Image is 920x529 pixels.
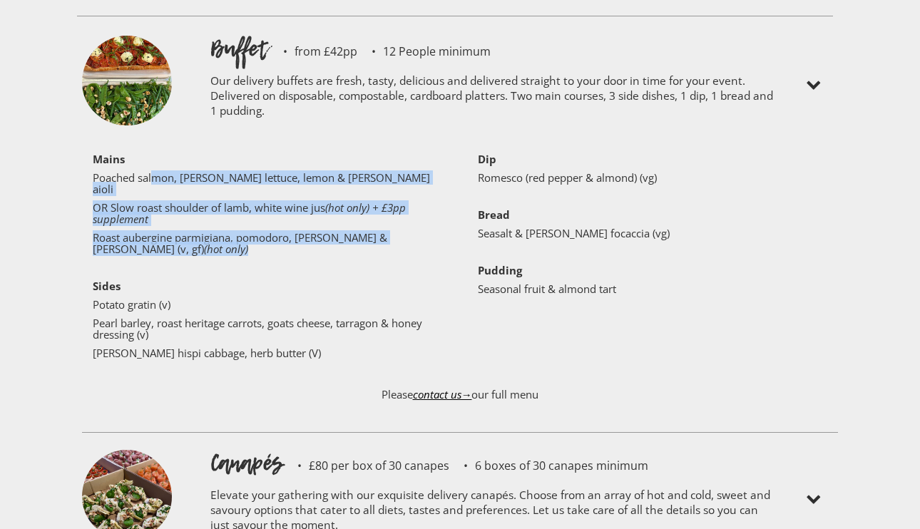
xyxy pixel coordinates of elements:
[478,207,510,222] strong: Bread
[82,374,838,428] p: Please our full menu
[478,283,827,294] p: Seasonal fruit & almond tart
[357,46,491,57] p: 12 People minimum
[478,172,827,183] p: Romesco (red pepper & almond) (vg)
[449,460,648,471] p: 6 boxes of 30 canapes minimum
[413,387,472,401] a: contact us→
[93,299,442,310] p: Potato gratin (v)
[93,317,442,340] p: Pearl barley, roast heritage carrots, goats cheese, tarragon & honey dressing (v)
[478,227,827,239] p: Seasalt & [PERSON_NAME] focaccia (vg)
[210,64,774,132] p: Our delivery buffets are fresh, tasty, delicious and delivered straight to your door in time for ...
[93,347,442,359] p: [PERSON_NAME] hispi cabbage, herb butter (V)
[93,262,442,273] p: ‍
[93,202,442,225] p: OR Slow roast shoulder of lamb, white wine jus
[93,200,406,226] em: (hot only) + £3pp supplement
[478,263,522,277] strong: Pudding
[269,46,357,57] p: from £42pp
[478,246,827,257] p: ‍
[283,460,449,471] p: £80 per box of 30 canapes
[93,172,442,195] p: Poached salmon, [PERSON_NAME] lettuce, lemon & [PERSON_NAME] aioli
[204,242,248,256] em: (hot only)
[93,279,121,293] strong: Sides
[93,153,442,165] p: ‍
[478,152,496,166] strong: Dip
[210,447,283,478] h1: Canapés
[93,152,125,166] strong: Mains
[93,232,442,255] p: Roast aubergine parmigiana, pomodoro, [PERSON_NAME] & [PERSON_NAME] (v, gf)
[478,190,827,202] p: ‍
